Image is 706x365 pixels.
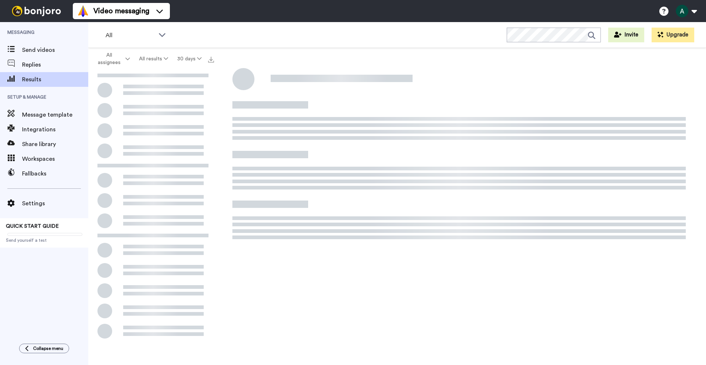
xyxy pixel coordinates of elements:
[652,28,694,42] button: Upgrade
[19,344,69,353] button: Collapse menu
[208,57,214,63] img: export.svg
[93,6,149,16] span: Video messaging
[608,28,644,42] button: Invite
[106,31,155,40] span: All
[22,169,88,178] span: Fallbacks
[172,52,206,65] button: 30 days
[22,46,88,54] span: Send videos
[22,60,88,69] span: Replies
[206,53,216,64] button: Export all results that match these filters now.
[22,125,88,134] span: Integrations
[22,75,88,84] span: Results
[9,6,64,16] img: bj-logo-header-white.svg
[6,237,82,243] span: Send yourself a test
[90,49,135,69] button: All assignees
[22,110,88,119] span: Message template
[22,140,88,149] span: Share library
[33,345,63,351] span: Collapse menu
[22,155,88,163] span: Workspaces
[135,52,173,65] button: All results
[77,5,89,17] img: vm-color.svg
[94,52,124,66] span: All assignees
[6,224,59,229] span: QUICK START GUIDE
[22,199,88,208] span: Settings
